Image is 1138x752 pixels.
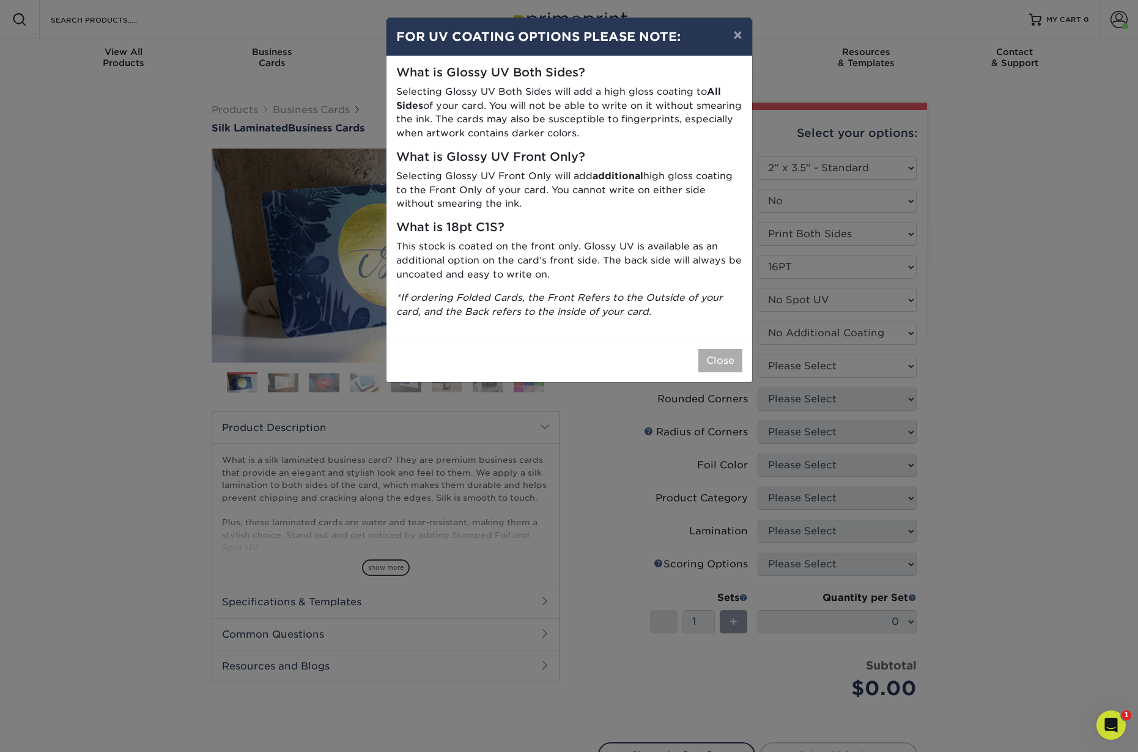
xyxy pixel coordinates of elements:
button: Close [698,349,742,372]
button: × [723,18,752,52]
strong: All Sides [396,86,721,111]
i: *If ordering Folded Cards, the Front Refers to the Outside of your card, and the Back refers to t... [396,292,723,317]
h5: What is 18pt C1S? [396,221,742,235]
span: 1 [1121,710,1131,720]
p: Selecting Glossy UV Front Only will add high gloss coating to the Front Only of your card. You ca... [396,169,742,211]
iframe: Intercom live chat [1096,710,1126,740]
strong: additional [593,170,643,182]
p: This stock is coated on the front only. Glossy UV is available as an additional option on the car... [396,240,742,281]
h4: FOR UV COATING OPTIONS PLEASE NOTE: [396,28,742,46]
h5: What is Glossy UV Both Sides? [396,66,742,80]
p: Selecting Glossy UV Both Sides will add a high gloss coating to of your card. You will not be abl... [396,85,742,141]
h5: What is Glossy UV Front Only? [396,150,742,164]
